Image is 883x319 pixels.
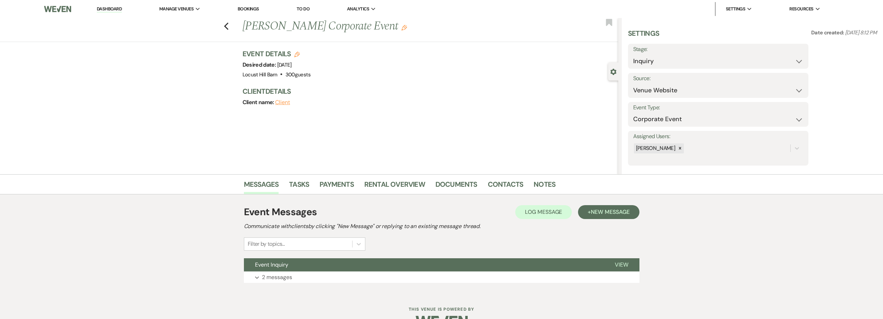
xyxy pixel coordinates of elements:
[243,71,278,78] span: Locust Hill Barn
[628,28,660,44] h3: Settings
[243,86,611,96] h3: Client Details
[243,61,277,68] span: Desired date:
[789,6,813,12] span: Resources
[610,68,617,75] button: Close lead details
[633,103,803,113] label: Event Type:
[255,261,288,268] span: Event Inquiry
[244,205,317,219] h1: Event Messages
[633,44,803,54] label: Stage:
[244,258,604,271] button: Event Inquiry
[277,61,292,68] span: [DATE]
[159,6,194,12] span: Manage Venues
[238,6,259,12] a: Bookings
[243,18,540,35] h1: [PERSON_NAME] Corporate Event
[811,29,845,36] span: Date created:
[248,240,285,248] div: Filter by topics...
[243,49,311,59] h3: Event Details
[243,99,275,106] span: Client name:
[604,258,639,271] button: View
[633,132,803,142] label: Assigned Users:
[591,208,629,216] span: New Message
[578,205,639,219] button: +New Message
[262,273,292,282] p: 2 messages
[515,205,572,219] button: Log Message
[97,6,122,12] a: Dashboard
[275,100,290,105] button: Client
[297,6,309,12] a: To Do
[488,179,524,194] a: Contacts
[525,208,562,216] span: Log Message
[347,6,369,12] span: Analytics
[401,24,407,31] button: Edit
[244,179,279,194] a: Messages
[244,222,639,230] h2: Communicate with clients by clicking "New Message" or replying to an existing message thread.
[364,179,425,194] a: Rental Overview
[435,179,477,194] a: Documents
[44,2,71,16] img: Weven Logo
[633,74,803,84] label: Source:
[289,179,309,194] a: Tasks
[534,179,555,194] a: Notes
[634,143,677,153] div: [PERSON_NAME]
[845,29,877,36] span: [DATE] 8:12 PM
[615,261,628,268] span: View
[726,6,746,12] span: Settings
[244,271,639,283] button: 2 messages
[286,71,311,78] span: 300 guests
[320,179,354,194] a: Payments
